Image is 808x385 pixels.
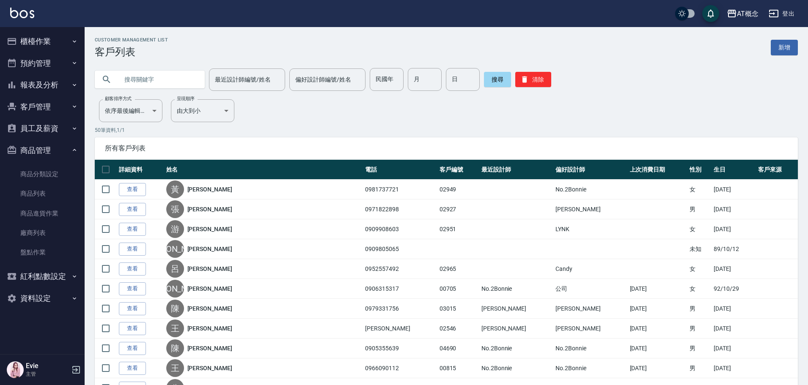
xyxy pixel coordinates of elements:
[712,199,756,219] td: [DATE]
[187,344,232,352] a: [PERSON_NAME]
[119,262,146,276] a: 查看
[628,299,687,319] td: [DATE]
[687,160,712,180] th: 性別
[437,299,479,319] td: 03015
[437,219,479,239] td: 02951
[119,362,146,375] a: 查看
[363,239,437,259] td: 0909805065
[479,339,553,358] td: No.2Bonnie
[187,265,232,273] a: [PERSON_NAME]
[363,358,437,378] td: 0966090112
[553,339,627,358] td: No.2Bonnie
[479,299,553,319] td: [PERSON_NAME]
[187,185,232,194] a: [PERSON_NAME]
[479,358,553,378] td: No.2Bonnie
[26,370,69,378] p: 主管
[437,358,479,378] td: 00815
[118,68,198,91] input: 搜尋關鍵字
[712,180,756,199] td: [DATE]
[756,160,798,180] th: 客戶來源
[187,225,232,233] a: [PERSON_NAME]
[187,364,232,372] a: [PERSON_NAME]
[687,299,712,319] td: 男
[3,74,81,96] button: 報表及分析
[3,223,81,243] a: 廠商列表
[3,184,81,203] a: 商品列表
[687,358,712,378] td: 男
[553,160,627,180] th: 偏好設計師
[95,126,798,134] p: 50 筆資料, 1 / 1
[119,342,146,355] a: 查看
[712,219,756,239] td: [DATE]
[553,199,627,219] td: [PERSON_NAME]
[712,358,756,378] td: [DATE]
[437,160,479,180] th: 客戶編號
[687,199,712,219] td: 男
[187,245,232,253] a: [PERSON_NAME]
[437,259,479,279] td: 02965
[437,199,479,219] td: 02927
[553,219,627,239] td: LYNK
[687,279,712,299] td: 女
[119,302,146,315] a: 查看
[363,180,437,199] td: 0981737721
[712,319,756,339] td: [DATE]
[164,160,363,180] th: 姓名
[363,199,437,219] td: 0971822898
[363,339,437,358] td: 0905355639
[712,339,756,358] td: [DATE]
[687,239,712,259] td: 未知
[628,319,687,339] td: [DATE]
[702,5,719,22] button: save
[3,30,81,52] button: 櫃檯作業
[628,358,687,378] td: [DATE]
[95,37,168,43] h2: Customer Management List
[166,359,184,377] div: 王
[553,279,627,299] td: 公司
[119,203,146,216] a: 查看
[166,200,184,218] div: 張
[553,299,627,319] td: [PERSON_NAME]
[765,6,798,22] button: 登出
[363,319,437,339] td: [PERSON_NAME]
[712,239,756,259] td: 89/10/12
[119,322,146,335] a: 查看
[3,96,81,118] button: 客戶管理
[687,180,712,199] td: 女
[187,304,232,313] a: [PERSON_NAME]
[712,259,756,279] td: [DATE]
[479,160,553,180] th: 最近設計師
[484,72,511,87] button: 搜尋
[99,99,162,122] div: 依序最後編輯時間
[171,99,234,122] div: 由大到小
[723,5,762,22] button: AT概念
[187,284,232,293] a: [PERSON_NAME]
[628,339,687,358] td: [DATE]
[3,287,81,309] button: 資料設定
[119,282,146,295] a: 查看
[479,279,553,299] td: No.2Bonnie
[363,219,437,239] td: 0909908603
[687,219,712,239] td: 女
[363,259,437,279] td: 0952557492
[553,319,627,339] td: [PERSON_NAME]
[479,319,553,339] td: [PERSON_NAME]
[363,299,437,319] td: 0979331756
[187,205,232,213] a: [PERSON_NAME]
[3,243,81,262] a: 盤點作業
[3,265,81,287] button: 紅利點數設定
[687,339,712,358] td: 男
[712,299,756,319] td: [DATE]
[553,358,627,378] td: No.2Bonnie
[628,160,687,180] th: 上次消費日期
[515,72,551,87] button: 清除
[26,362,69,370] h5: Evie
[166,280,184,298] div: [PERSON_NAME]
[712,279,756,299] td: 92/10/29
[437,319,479,339] td: 02546
[95,46,168,58] h3: 客戶列表
[3,204,81,223] a: 商品進貨作業
[187,324,232,333] a: [PERSON_NAME]
[117,160,164,180] th: 詳細資料
[7,361,24,378] img: Person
